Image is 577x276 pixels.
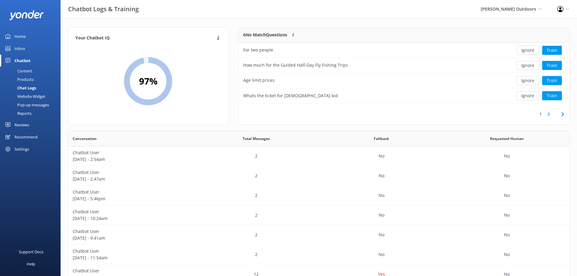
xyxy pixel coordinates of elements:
[4,75,34,84] div: Products
[542,91,562,100] button: Train
[75,35,215,42] h4: Your Chatbot IQ
[73,208,189,215] p: Chatbot User
[239,43,569,58] div: row
[542,76,562,85] button: Train
[73,215,189,222] p: [DATE] - 10:24am
[255,231,257,238] p: 2
[504,153,510,159] p: No
[542,61,562,70] button: Train
[255,192,257,199] p: 2
[15,55,31,67] div: Chatbot
[68,245,569,264] div: row
[73,268,189,274] p: Chatbot User
[239,88,569,103] div: row
[255,251,257,258] p: 2
[243,32,287,38] p: 6 No Match Questions
[379,153,384,159] p: No
[243,77,275,84] div: Age limit prices
[243,136,270,141] span: Total Messages
[73,248,189,254] p: Chatbot User
[545,111,553,117] a: 2
[68,186,569,205] div: row
[15,42,25,55] div: Inbox
[4,67,61,75] a: Content
[68,166,569,186] div: row
[255,172,257,179] p: 2
[4,101,49,109] div: Pop-up messages
[27,258,35,270] div: Help
[504,192,510,199] p: No
[68,205,569,225] div: row
[4,92,45,101] div: Website Widget
[504,251,510,258] p: No
[4,84,36,92] div: Chat Logs
[73,235,189,241] p: [DATE] - 9:41am
[504,172,510,179] p: No
[4,92,61,101] a: Website Widget
[243,62,348,68] div: How much for the Guided Half-Day Fly Fishing Trips
[73,195,189,202] p: [DATE] - 5:46pm
[68,225,569,245] div: row
[73,169,189,176] p: Chatbot User
[73,254,189,261] p: [DATE] - 11:54am
[504,212,510,218] p: No
[536,111,545,117] a: 1
[379,212,384,218] p: No
[4,101,61,109] a: Pop-up messages
[516,61,539,70] button: Ignore
[243,92,338,99] div: Whats the ticket for [DEMOGRAPHIC_DATA] kid
[73,228,189,235] p: Chatbot User
[9,10,44,20] img: yonder-white-logo.png
[379,192,384,199] p: No
[239,58,569,73] div: row
[73,156,189,163] p: [DATE] - 2:54am
[4,109,32,118] div: Reports
[4,67,32,75] div: Content
[255,212,257,218] p: 2
[379,172,384,179] p: No
[4,84,61,92] a: Chat Logs
[516,46,539,55] button: Ignore
[490,136,524,141] span: Requested Human
[4,75,61,84] a: Products
[239,43,569,103] div: grid
[243,47,273,53] div: For two people
[516,91,539,100] button: Ignore
[73,176,189,182] p: [DATE] - 2:47am
[19,246,43,258] div: Support Docs
[516,76,539,85] button: Ignore
[239,73,569,88] div: row
[504,231,510,238] p: No
[15,131,38,143] div: Recommend
[255,153,257,159] p: 2
[68,146,569,166] div: row
[15,143,29,155] div: Settings
[481,6,536,12] span: [PERSON_NAME] Outdoors
[73,136,97,141] span: Conversation
[73,189,189,195] p: Chatbot User
[139,74,158,88] h2: 97 %
[15,30,26,42] div: Home
[379,231,384,238] p: No
[374,136,389,141] span: Fallback
[4,109,61,118] a: Reports
[68,4,139,14] h3: Chatbot Logs & Training
[73,149,189,156] p: Chatbot User
[542,46,562,55] button: Train
[15,119,29,131] div: Reviews
[379,251,384,258] p: No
